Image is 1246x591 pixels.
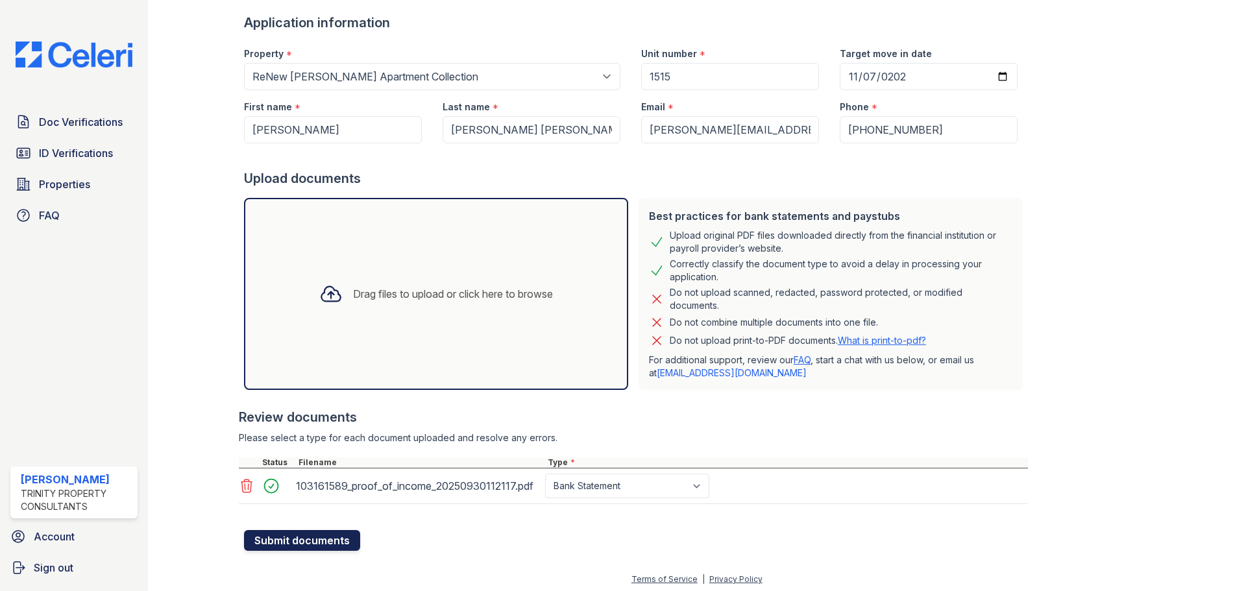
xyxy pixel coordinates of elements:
[39,176,90,192] span: Properties
[657,367,807,378] a: [EMAIL_ADDRESS][DOMAIN_NAME]
[34,560,73,575] span: Sign out
[21,472,132,487] div: [PERSON_NAME]
[840,101,869,114] label: Phone
[670,286,1012,312] div: Do not upload scanned, redacted, password protected, or modified documents.
[239,431,1028,444] div: Please select a type for each document uploaded and resolve any errors.
[244,169,1028,187] div: Upload documents
[39,114,123,130] span: Doc Verifications
[10,109,138,135] a: Doc Verifications
[670,229,1012,255] div: Upload original PDF files downloaded directly from the financial institution or payroll provider’...
[239,408,1028,426] div: Review documents
[244,47,284,60] label: Property
[641,47,697,60] label: Unit number
[244,530,360,551] button: Submit documents
[709,574,763,584] a: Privacy Policy
[5,524,143,549] a: Account
[5,42,143,67] img: CE_Logo_Blue-a8612792a0a2168367f1c8372b55b34899dd931a85d93a1a3d3e32e68fde9ad4.png
[260,457,296,468] div: Status
[296,457,545,468] div: Filename
[10,202,138,228] a: FAQ
[649,354,1012,380] p: For additional support, review our , start a chat with us below, or email us at
[702,574,705,584] div: |
[34,529,75,544] span: Account
[649,208,1012,224] div: Best practices for bank statements and paystubs
[5,555,143,581] a: Sign out
[794,354,811,365] a: FAQ
[10,171,138,197] a: Properties
[21,487,132,513] div: Trinity Property Consultants
[244,101,292,114] label: First name
[244,14,1028,32] div: Application information
[10,140,138,166] a: ID Verifications
[670,334,926,347] p: Do not upload print-to-PDF documents.
[838,335,926,346] a: What is print-to-pdf?
[670,258,1012,283] div: Correctly classify the document type to avoid a delay in processing your application.
[631,574,698,584] a: Terms of Service
[353,286,553,302] div: Drag files to upload or click here to browse
[670,315,878,330] div: Do not combine multiple documents into one file.
[39,208,60,223] span: FAQ
[840,47,932,60] label: Target move in date
[296,476,540,496] div: 103161589_proof_of_income_20250930112117.pdf
[443,101,490,114] label: Last name
[39,145,113,161] span: ID Verifications
[545,457,1028,468] div: Type
[641,101,665,114] label: Email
